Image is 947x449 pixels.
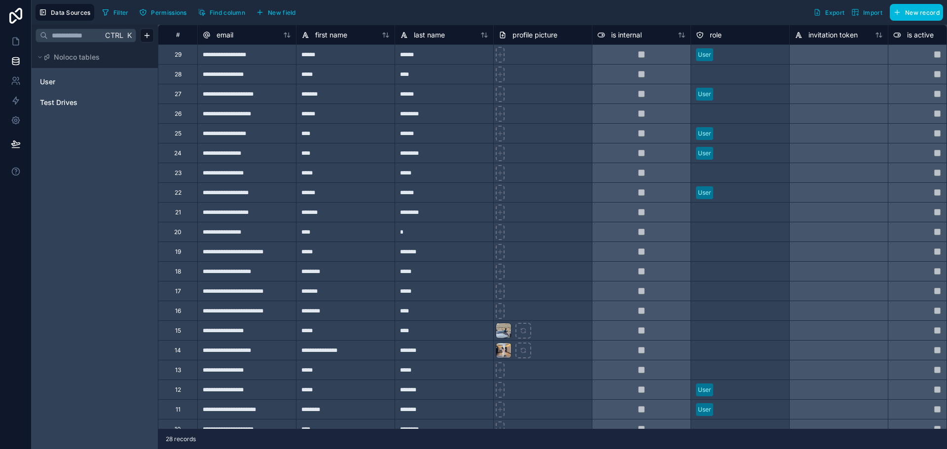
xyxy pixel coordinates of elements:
[175,287,181,295] div: 17
[194,5,249,20] button: Find column
[174,228,182,236] div: 20
[175,307,181,315] div: 16
[710,30,722,40] span: role
[113,9,129,16] span: Filter
[151,9,186,16] span: Permissions
[174,149,182,157] div: 24
[611,30,642,40] span: is internal
[136,5,190,20] button: Permissions
[825,9,844,16] span: Export
[98,5,132,20] button: Filter
[104,29,124,41] span: Ctrl
[175,189,182,197] div: 22
[863,9,882,16] span: Import
[175,248,181,256] div: 19
[175,110,182,118] div: 26
[175,327,181,335] div: 15
[315,30,347,40] span: first name
[166,31,190,38] div: #
[175,366,181,374] div: 13
[414,30,445,40] span: last name
[176,406,181,414] div: 11
[698,405,711,414] div: User
[808,30,858,40] span: invitation token
[36,4,94,21] button: Data Sources
[40,77,120,87] a: User
[175,70,182,78] div: 28
[268,9,296,16] span: New field
[698,385,711,394] div: User
[886,4,943,21] a: New record
[512,30,557,40] span: profile picture
[907,30,934,40] span: is active
[40,98,77,107] span: Test Drives
[890,4,943,21] button: New record
[210,9,245,16] span: Find column
[253,5,299,20] button: New field
[175,425,181,433] div: 10
[51,9,91,16] span: Data Sources
[698,50,711,59] div: User
[126,32,133,39] span: K
[175,169,182,177] div: 23
[36,74,154,90] div: User
[175,130,182,138] div: 25
[175,268,181,276] div: 18
[698,149,711,158] div: User
[175,208,181,216] div: 21
[905,9,940,16] span: New record
[40,98,120,107] a: Test Drives
[698,188,711,197] div: User
[175,346,181,354] div: 14
[36,50,148,64] button: Noloco tables
[217,30,233,40] span: email
[175,51,182,59] div: 29
[40,77,55,87] span: User
[810,4,848,21] button: Export
[848,4,886,21] button: Import
[698,129,711,138] div: User
[175,386,181,394] div: 12
[136,5,194,20] a: Permissions
[698,90,711,99] div: User
[175,90,182,98] div: 27
[36,95,154,110] div: Test Drives
[166,435,196,443] span: 28 records
[54,52,100,62] span: Noloco tables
